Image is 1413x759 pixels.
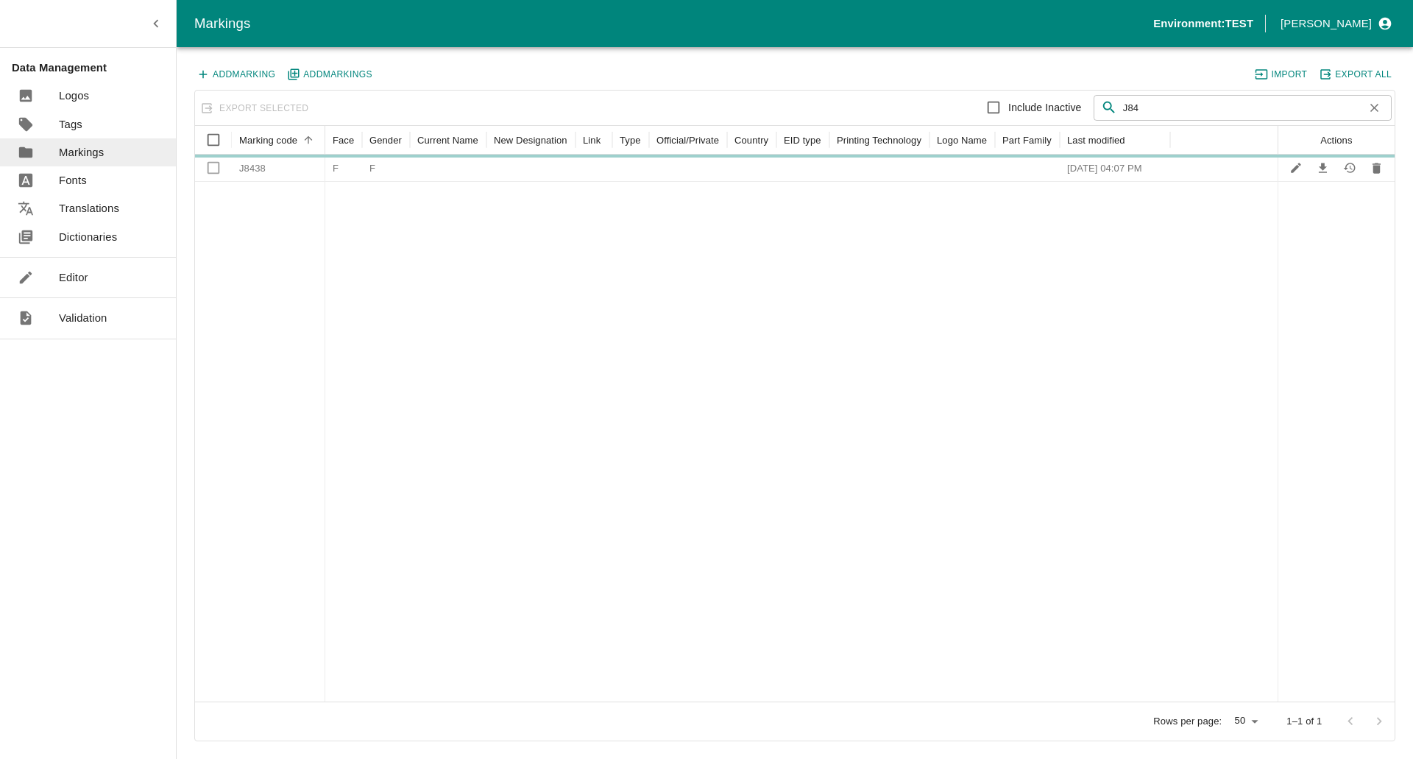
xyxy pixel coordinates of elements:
[620,135,641,146] div: Type
[784,135,821,146] div: EID type
[1153,15,1253,32] p: Environment: TEST
[1317,65,1395,84] button: export
[285,65,376,84] button: AddMarkings
[494,135,567,146] div: New Designation
[239,135,297,146] div: Marking code
[1275,11,1395,36] button: profile
[59,310,107,326] p: Validation
[1153,715,1222,729] p: Rows per page:
[417,135,478,146] div: Current Name
[937,135,987,146] div: Logo Name
[1320,135,1352,146] div: Actions
[1008,100,1081,116] p: Include Inactive
[194,65,279,84] button: AddMarking
[1067,135,1125,146] div: Last modified
[12,60,176,76] p: Data Management
[583,135,601,146] div: Link
[1286,715,1322,729] p: 1–1 of 1
[1228,711,1263,732] div: 50
[59,172,87,188] p: Fonts
[59,200,119,216] p: Translations
[656,135,719,146] div: Official/Private
[1253,65,1311,84] button: import
[299,130,319,150] button: Sort
[59,229,117,245] p: Dictionaries
[1281,15,1372,32] p: [PERSON_NAME]
[59,88,89,104] p: Logos
[59,116,82,133] p: Tags
[59,144,104,160] p: Markings
[1002,135,1052,146] div: Part Family
[734,135,768,146] div: Country
[1123,95,1359,121] input: Search...
[59,269,88,286] p: Editor
[369,135,402,146] div: Gender
[837,135,921,146] div: Printing Technology
[333,135,354,146] div: Face
[194,13,1153,35] div: Markings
